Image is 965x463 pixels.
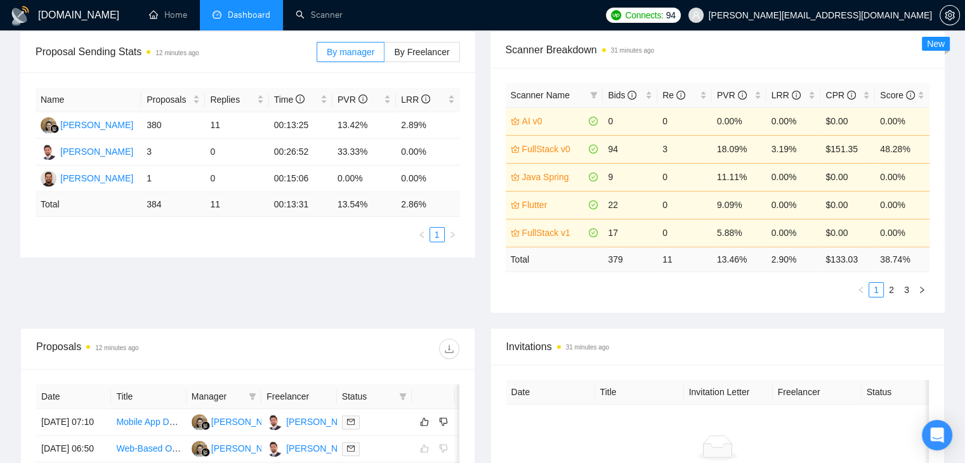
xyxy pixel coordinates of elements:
span: New [927,39,945,49]
span: left [418,231,426,238]
span: info-circle [676,91,685,100]
td: 1 [141,166,205,192]
a: AI v0 [522,114,587,128]
span: info-circle [296,95,305,103]
td: 13.42% [332,112,396,139]
span: Manager [192,389,244,403]
span: crown [511,200,520,209]
td: 13.54 % [332,192,396,217]
span: download [440,344,459,354]
td: 00:26:52 [269,139,332,166]
td: $ 133.03 [820,247,875,271]
button: right [914,282,929,297]
time: 31 minutes ago [611,47,654,54]
span: info-circle [738,91,747,100]
td: 17 [603,219,657,247]
img: gigradar-bm.png [50,124,59,133]
td: 0 [657,191,712,219]
span: like [420,417,429,427]
th: Title [111,384,186,409]
td: 0.00% [766,107,821,135]
a: homeHome [149,10,187,20]
a: ES[PERSON_NAME] [41,119,133,129]
th: Status [862,380,950,405]
td: 0.00% [396,139,459,166]
div: [PERSON_NAME] [60,118,133,132]
th: Invitation Letter [684,380,773,405]
a: FullStack v1 [522,226,587,240]
span: left [857,286,865,294]
span: filter [399,393,407,400]
span: Bids [608,90,636,100]
div: [PERSON_NAME] [211,415,284,429]
span: Invitations [506,339,929,355]
td: 00:13:31 [269,192,332,217]
a: AA[PERSON_NAME] [41,173,133,183]
span: check-circle [589,145,598,153]
td: 18.09% [712,135,766,163]
span: check-circle [589,117,598,126]
span: filter [249,393,256,400]
span: dashboard [213,10,221,19]
span: PVR [338,95,367,105]
td: 0 [657,107,712,135]
button: left [853,282,869,297]
th: Proposals [141,88,205,112]
img: AA [41,171,56,186]
span: LRR [771,90,801,100]
td: 11 [205,192,268,217]
a: 1 [430,228,444,242]
td: 0 [205,166,268,192]
span: Scanner Breakdown [506,42,930,58]
button: left [414,227,430,242]
td: 38.74 % [875,247,929,271]
td: 0.00% [396,166,459,192]
td: 11 [205,112,268,139]
span: CPR [825,90,855,100]
span: crown [511,228,520,237]
span: crown [511,145,520,153]
button: setting [940,5,960,25]
td: 9.09% [712,191,766,219]
td: 00:13:25 [269,112,332,139]
time: 12 minutes ago [95,344,138,351]
span: PVR [717,90,747,100]
span: info-circle [847,91,856,100]
div: [PERSON_NAME] [286,441,359,455]
td: Total [506,247,603,271]
span: user [692,11,700,20]
td: 2.90 % [766,247,821,271]
td: 0.00% [875,163,929,191]
span: check-circle [589,228,598,237]
span: check-circle [589,200,598,209]
td: $0.00 [820,107,875,135]
td: 0.00% [766,191,821,219]
span: filter [246,387,259,406]
li: 3 [899,282,914,297]
div: [PERSON_NAME] [60,171,133,185]
td: 13.46 % [712,247,766,271]
a: FM[PERSON_NAME] [41,146,133,156]
span: info-circle [358,95,367,103]
td: Mobile App Developer for Gamified Bible Learning App [111,409,186,436]
th: Replies [205,88,268,112]
td: 0.00% [766,163,821,191]
button: download [439,339,459,359]
td: [DATE] 06:50 [36,436,111,462]
th: Name [36,88,141,112]
span: By manager [327,47,374,57]
th: Freelancer [261,384,336,409]
span: Re [662,90,685,100]
img: logo [10,6,30,26]
td: Total [36,192,141,217]
a: 2 [884,283,898,297]
td: 0.00% [875,219,929,247]
td: 48.28% [875,135,929,163]
td: 3.19% [766,135,821,163]
td: $0.00 [820,219,875,247]
li: 1 [430,227,445,242]
span: info-circle [421,95,430,103]
div: [PERSON_NAME] [211,441,284,455]
span: mail [347,445,355,452]
span: Connects: [625,8,663,22]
